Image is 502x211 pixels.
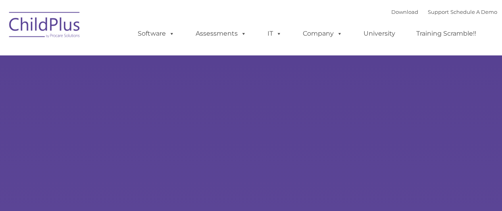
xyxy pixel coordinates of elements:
a: Support [428,9,449,15]
a: Company [295,26,350,42]
a: Schedule A Demo [450,9,497,15]
a: IT [260,26,290,42]
img: ChildPlus by Procare Solutions [5,6,85,46]
a: Download [391,9,418,15]
font: | [391,9,497,15]
a: Assessments [188,26,254,42]
a: Software [130,26,183,42]
a: Training Scramble!! [408,26,484,42]
a: University [356,26,403,42]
